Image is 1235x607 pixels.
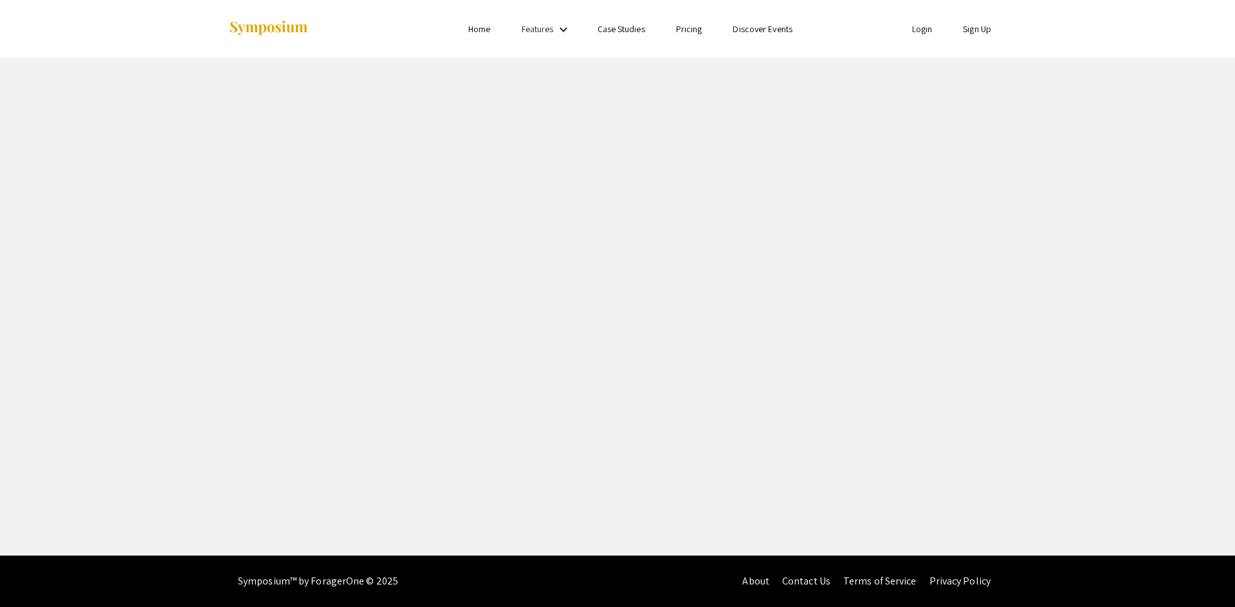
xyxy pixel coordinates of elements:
a: Sign Up [963,23,991,35]
a: Pricing [676,23,702,35]
a: Login [912,23,933,35]
a: Discover Events [733,23,792,35]
a: Case Studies [598,23,645,35]
div: Symposium™ by ForagerOne © 2025 [238,556,398,607]
a: Contact Us [782,574,830,588]
a: Features [522,23,554,35]
a: Home [468,23,490,35]
img: Symposium by ForagerOne [228,20,309,37]
a: Privacy Policy [929,574,991,588]
a: About [742,574,769,588]
a: Terms of Service [843,574,917,588]
mat-icon: Expand Features list [556,22,571,37]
